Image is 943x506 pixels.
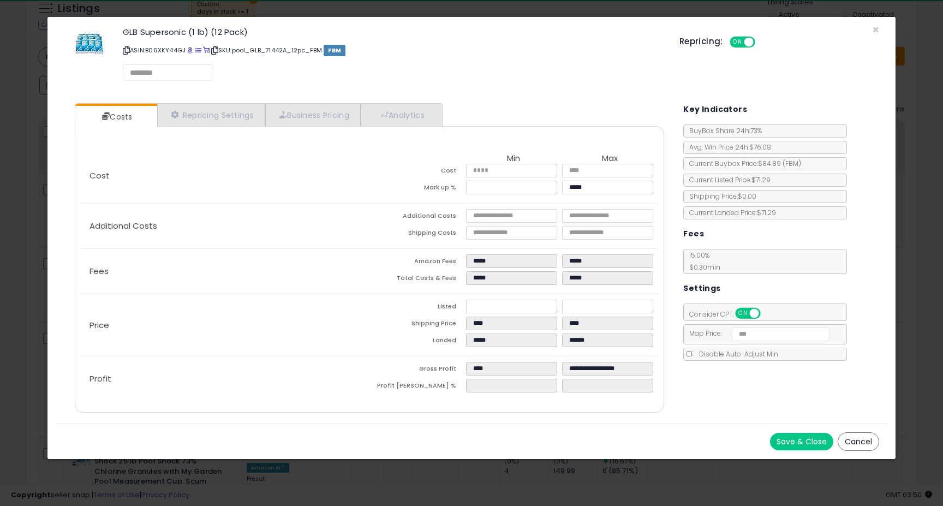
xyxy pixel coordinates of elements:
[123,41,663,59] p: ASIN: B06XKY44GJ | SKU: pool_GLB_71442A_12pc_FBM
[369,181,465,198] td: Mark up %
[684,309,775,319] span: Consider CPT:
[369,164,465,181] td: Cost
[783,159,801,168] span: ( FBM )
[265,104,361,126] a: Business Pricing
[684,263,720,272] span: $0.30 min
[203,46,209,55] a: Your listing only
[466,154,562,164] th: Min
[684,208,776,217] span: Current Landed Price: $71.29
[369,226,465,243] td: Shipping Costs
[759,309,777,318] span: OFF
[731,38,744,47] span: ON
[679,37,723,46] h5: Repricing:
[361,104,441,126] a: Analytics
[369,362,465,379] td: Gross Profit
[684,142,771,152] span: Avg. Win Price 24h: $76.08
[81,171,369,180] p: Cost
[758,159,801,168] span: $84.89
[81,267,369,276] p: Fees
[75,106,156,128] a: Costs
[684,159,801,168] span: Current Buybox Price:
[683,103,747,116] h5: Key Indicators
[369,209,465,226] td: Additional Costs
[369,379,465,396] td: Profit [PERSON_NAME] %
[838,432,879,451] button: Cancel
[684,329,829,338] span: Map Price:
[369,254,465,271] td: Amazon Fees
[73,28,106,61] img: 5137qyhbUBL._SL60_.jpg
[187,46,193,55] a: BuyBox page
[872,22,879,38] span: ×
[683,227,704,241] h5: Fees
[683,282,720,295] h5: Settings
[369,300,465,317] td: Listed
[324,45,345,56] span: FBM
[81,222,369,230] p: Additional Costs
[736,309,750,318] span: ON
[684,251,720,272] span: 15.00 %
[684,126,762,135] span: BuyBox Share 24h: 73%
[770,433,833,450] button: Save & Close
[81,374,369,383] p: Profit
[684,175,771,184] span: Current Listed Price: $71.29
[369,271,465,288] td: Total Costs & Fees
[684,192,756,201] span: Shipping Price: $0.00
[157,104,265,126] a: Repricing Settings
[753,38,771,47] span: OFF
[81,321,369,330] p: Price
[123,28,663,36] h3: GLB Supersonic (1 lb) (12 Pack)
[369,334,465,350] td: Landed
[369,317,465,334] td: Shipping Price
[195,46,201,55] a: All offer listings
[694,349,778,359] span: Disable Auto-Adjust Min
[562,154,658,164] th: Max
